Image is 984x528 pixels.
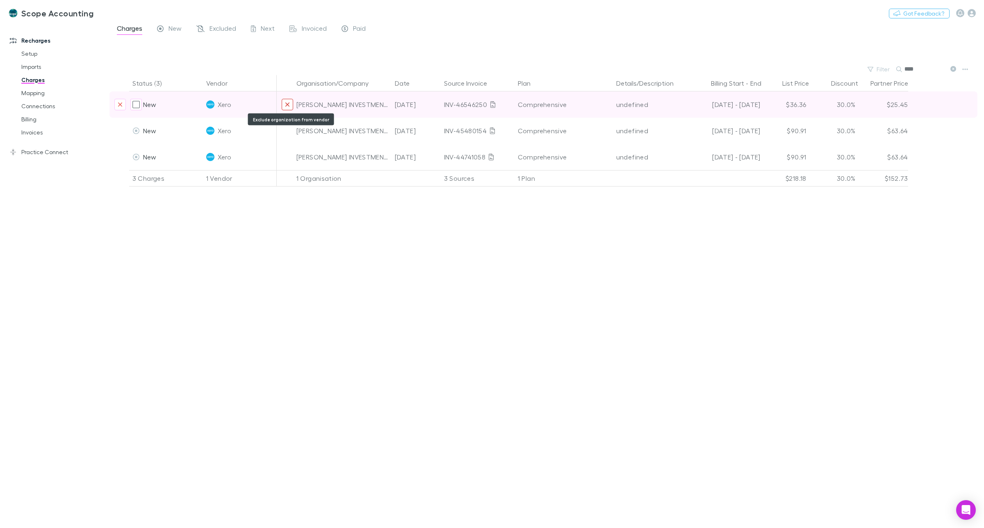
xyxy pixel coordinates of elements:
[206,100,214,109] img: Xero's Logo
[761,118,810,144] div: $90.91
[353,24,366,35] span: Paid
[616,118,683,144] div: undefined
[444,118,511,144] div: INV-45480154
[690,144,761,170] div: [DATE] - [DATE]
[218,118,231,144] span: Xero
[293,170,392,187] div: 1 Organisation
[2,146,116,159] a: Practice Connect
[616,91,683,118] div: undefined
[13,73,116,86] a: Charges
[859,170,908,187] div: $152.73
[859,118,908,144] div: $63.64
[444,91,511,118] div: INV-46546250
[690,75,770,91] div: -
[863,64,895,74] button: Filter
[761,170,810,187] div: $218.18
[218,144,231,170] span: Xero
[518,75,540,91] button: Plan
[296,75,378,91] button: Organisation/Company
[21,8,93,18] h3: Scope Accounting
[8,8,18,18] img: Scope Accounting's Logo
[444,144,511,170] div: INV-44741058
[282,99,293,110] button: Exclude organization from vendor
[206,153,214,161] img: Xero's Logo
[515,170,613,187] div: 1 Plan
[761,144,810,170] div: $90.91
[117,24,142,35] span: Charges
[218,91,231,118] span: Xero
[3,3,98,23] a: Scope Accounting
[782,75,819,91] button: List Price
[518,91,610,118] div: Comprehensive
[690,91,761,118] div: [DATE] - [DATE]
[296,144,388,170] div: [PERSON_NAME] INVESTMENTS PTY LTD
[13,100,116,113] a: Connections
[2,34,116,47] a: Recharges
[441,170,515,187] div: 3 Sources
[690,118,761,144] div: [DATE] - [DATE]
[296,91,388,118] div: [PERSON_NAME] INVESTMENTS PTY LTD
[206,127,214,135] img: Xero's Logo
[810,170,859,187] div: 30.0%
[143,153,157,161] span: New
[13,113,116,126] a: Billing
[392,144,441,170] div: [DATE]
[810,91,859,118] div: 30.0%
[810,144,859,170] div: 30.0%
[392,118,441,144] div: [DATE]
[392,91,441,118] div: [DATE]
[956,500,976,520] div: Open Intercom Messenger
[711,75,744,91] button: Billing Start
[132,75,171,91] button: Status (3)
[13,86,116,100] a: Mapping
[143,127,157,134] span: New
[13,47,116,60] a: Setup
[810,118,859,144] div: 30.0%
[13,126,116,139] a: Invoices
[129,170,203,187] div: 3 Charges
[859,91,908,118] div: $25.45
[206,75,237,91] button: Vendor
[831,75,868,91] button: Discount
[518,118,610,144] div: Comprehensive
[889,9,950,18] button: Got Feedback?
[395,75,419,91] button: Date
[761,91,810,118] div: $36.36
[870,75,918,91] button: Partner Price
[203,170,277,187] div: 1 Vendor
[444,75,497,91] button: Source Invoice
[859,144,908,170] div: $63.64
[302,24,327,35] span: Invoiced
[13,60,116,73] a: Imports
[143,100,157,108] span: New
[261,24,275,35] span: Next
[750,75,761,91] button: End
[616,144,683,170] div: undefined
[518,144,610,170] div: Comprehensive
[296,118,388,144] div: [PERSON_NAME] INVESTMENTS PTY LTD
[616,75,683,91] button: Details/Description
[210,24,236,35] span: Excluded
[169,24,182,35] span: New
[114,99,126,110] button: Exclude charge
